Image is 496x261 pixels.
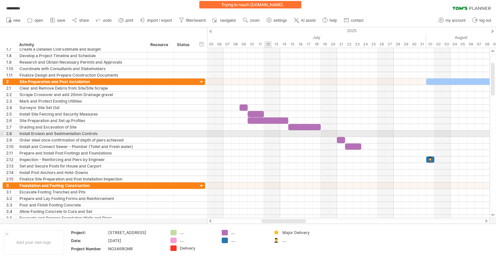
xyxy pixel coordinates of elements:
div: 1.7 [6,46,16,52]
span: filter/search [186,18,206,23]
div: Install Post Anchors and Hold-Downs [19,169,144,176]
div: Friday, 18 July 2025 [313,41,321,48]
div: Excavate and Prepare Foundation Walls and Piers [19,215,144,221]
div: Install and Connect Sewer - Plumber (Toilet and Fresh water) [19,143,144,150]
div: Finalize Site Preparation and Post Installation Inspection [19,176,144,182]
div: 3 [6,182,16,189]
div: 1.8 [6,53,16,59]
div: .... [180,230,215,235]
div: 2.4 [6,105,16,111]
div: 3.2 [6,195,16,202]
div: .... [180,238,215,243]
div: Tuesday, 29 July 2025 [402,41,410,48]
span: import / export [147,18,172,23]
div: Prepare and Lay Footing Forms and Reinforcement [19,195,144,202]
div: Thursday, 17 July 2025 [304,41,313,48]
a: navigator [211,16,238,25]
div: Monday, 14 July 2025 [280,41,288,48]
div: 2 [6,79,16,85]
a: zoom [241,16,261,25]
div: Excavate Footing Trenches and Pits [19,189,144,195]
div: Create a Detailed Cost Estimate and Budget [19,46,144,52]
div: Friday, 8 August 2025 [483,41,491,48]
div: Friday, 25 July 2025 [369,41,378,48]
div: Foundation and Footing Construction [19,182,144,189]
div: Install Site Fencing and Security Measures [19,111,144,117]
a: settings [265,16,289,25]
div: Monday, 4 August 2025 [451,41,459,48]
span: settings [274,18,287,23]
div: Wednesday, 9 July 2025 [240,41,248,48]
span: contact [351,18,364,23]
div: Saturday, 19 July 2025 [321,41,329,48]
div: Monday, 7 July 2025 [223,41,231,48]
div: 3.3 [6,202,16,208]
div: 3.4 [6,208,16,215]
div: 2.6 [6,118,16,124]
div: [STREET_ADDRESS] [108,230,163,235]
div: Prepare and Install Post Footings and Foundations [19,150,144,156]
div: Tuesday, 15 July 2025 [288,41,296,48]
div: Tuesday, 22 July 2025 [345,41,353,48]
a: contact [342,16,366,25]
div: 2.5 [6,111,16,117]
div: Friday, 11 July 2025 [256,41,264,48]
div: 2.3 [6,98,16,104]
span: navigator [220,18,236,23]
span: . [283,2,284,7]
div: Surveyor Site Set Out [19,105,144,111]
div: Grading and Excavation of Site [19,124,144,130]
a: log out [471,16,493,25]
div: Wednesday, 23 July 2025 [353,41,361,48]
div: NO346RONR [108,246,163,252]
span: log out [479,18,491,23]
div: Thursday, 24 July 2025 [361,41,369,48]
div: Project: [71,230,107,235]
span: my account [446,18,465,23]
div: Inspection - Reinforcing and Piers by Engineer [19,156,144,163]
div: Sunday, 20 July 2025 [329,41,337,48]
div: .... [231,238,267,243]
div: Date: [71,238,107,243]
div: Thursday, 7 August 2025 [475,41,483,48]
div: Add your own logo [3,230,64,255]
div: .... [282,238,318,243]
div: Sunday, 13 July 2025 [272,41,280,48]
div: Research and Obtain Necessary Permits and Approvals [19,59,144,65]
div: 2.1 [6,85,16,91]
div: .... [231,230,267,235]
div: 2.2 [6,92,16,98]
a: open [26,16,45,25]
div: Thursday, 10 July 2025 [248,41,256,48]
div: 2.14 [6,169,16,176]
div: Pour and Finish Footing Concrete [19,202,144,208]
div: Scrape Crossover and add 20mm Drainage gravel [19,92,144,98]
div: Develop a Project Timeline and Schedule [19,53,144,59]
div: Monday, 28 July 2025 [394,41,402,48]
div: 2.7 [6,124,16,130]
div: Tuesday, 8 July 2025 [231,41,240,48]
a: share [70,16,91,25]
span: new [13,18,20,23]
div: Saturday, 2 August 2025 [434,41,442,48]
span: save [57,18,65,23]
div: Wednesday, 6 August 2025 [467,41,475,48]
div: 2.12 [6,156,16,163]
div: Status [177,42,191,48]
div: July 2025 [175,34,426,41]
div: 2.10 [6,143,16,150]
span: undo [103,18,112,23]
div: Mark and Protect Existing Utilities [19,98,144,104]
span: zoom [250,18,259,23]
div: Monday, 21 July 2025 [337,41,345,48]
div: 2.8 [6,130,16,137]
div: Wednesday, 30 July 2025 [410,41,418,48]
div: Sunday, 27 July 2025 [386,41,394,48]
div: [DATE] [108,238,163,243]
div: 1.11 [6,72,16,78]
div: 3.5 [6,215,16,221]
div: 2.11 [6,150,16,156]
div: Finalize Design and Prepare Construction Documents [19,72,144,78]
div: Saturday, 5 July 2025 [207,41,215,48]
a: print [117,16,135,25]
